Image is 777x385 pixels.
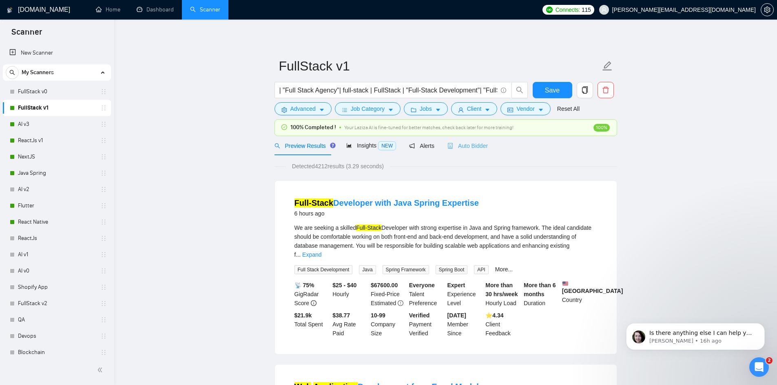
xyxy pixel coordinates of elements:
div: Iryna says… [7,107,157,227]
button: Emoji picker [26,260,32,267]
a: ReactJs [18,230,95,246]
div: it should be sent once either from React native or AI scanner whereas, mob app dev is the special... [29,67,157,101]
a: Reset All [557,104,580,113]
a: searchScanner [190,6,220,13]
div: Total Spent [293,311,331,338]
span: holder [100,349,107,356]
span: delete [598,86,613,94]
img: 🇺🇸 [562,281,568,286]
span: Java [359,265,376,274]
span: Alerts [409,143,434,149]
img: Profile image for Iryna [23,4,36,18]
span: holder [100,137,107,144]
a: AI v0 [18,263,95,279]
p: Active 14h ago [40,10,79,18]
b: More than 6 months [524,282,556,297]
button: setting [761,3,774,16]
button: Gif picker [39,260,45,267]
span: holder [100,202,107,209]
div: Payment Verified [407,311,446,338]
span: NEW [378,141,396,150]
span: Auto Bidder [447,143,488,149]
a: FullStack v2 [18,295,95,312]
button: userClientcaret-down [451,102,498,115]
button: search [6,66,19,79]
div: and AI from other profile [80,53,150,62]
a: homeHome [96,6,120,13]
b: [DATE] [447,312,466,319]
div: Client Feedback [484,311,522,338]
span: exclamation-circle [398,300,403,306]
b: 📡 75% [294,282,314,288]
span: holder [100,300,107,307]
span: search [6,70,18,75]
div: Country [560,281,599,308]
div: Avg Rate Paid [331,311,369,338]
li: New Scanner [3,45,111,61]
span: caret-down [485,107,490,113]
span: holder [100,268,107,274]
span: Connects: [556,5,580,14]
div: 6 hours ago [294,209,479,218]
span: holder [100,105,107,111]
a: ReactJs v1 [18,132,95,149]
div: But as you see in title we have "AI" which you have in your search query for AI scanner, and "rea... [13,112,127,216]
span: caret-down [435,107,441,113]
span: holder [100,219,107,225]
span: copy [577,86,593,94]
button: search [511,82,528,98]
span: 115 [582,5,591,14]
div: But as you see in title we have "AI" which you have in your search query for AI scanner, and "rea... [7,107,134,221]
b: ⭐️ 4.34 [485,312,503,319]
span: Advanced [290,104,316,113]
button: go back [5,3,21,19]
button: settingAdvancedcaret-down [274,102,332,115]
span: ... [296,251,301,258]
div: Experience Level [446,281,484,308]
span: Full Stack Development [294,265,353,274]
span: holder [100,186,107,193]
span: user [458,107,464,113]
span: Preview Results [274,143,333,149]
span: holder [100,251,107,258]
a: FullStack v1 [18,100,95,116]
span: caret-down [538,107,544,113]
span: 100% [593,124,610,132]
span: robot [447,143,453,149]
span: holder [100,154,107,160]
div: We are seeking a skilled Developer with strong expertise in Java and Spring framework. The ideal ... [294,223,597,259]
span: Scanner [5,26,49,43]
span: setting [281,107,287,113]
span: Vendor [516,104,534,113]
mark: Full-Stack [356,224,381,231]
a: NextJS [18,149,95,165]
span: Spring Boot [436,265,468,274]
input: Scanner name... [279,56,600,76]
span: holder [100,284,107,290]
span: Spring Framework [383,265,429,274]
b: More than 30 hrs/week [485,282,518,297]
button: copy [577,82,593,98]
a: Flutter [18,198,95,214]
span: info-circle [501,88,506,93]
a: QA [18,312,95,328]
div: Company Size [369,311,407,338]
div: sales@xislabs.com says… [7,48,157,67]
span: area-chart [346,143,352,148]
div: sales@xislabs.com says… [7,67,157,107]
img: logo [7,4,13,17]
b: $38.77 [332,312,350,319]
a: Shopify App [18,279,95,295]
a: AI v1 [18,246,95,263]
div: but in this way all of the appropriate jobs would be ignored from the mob app dev profile [29,227,157,261]
b: Everyone [409,282,435,288]
span: caret-down [388,107,394,113]
span: notification [409,143,415,149]
b: $ 21.9k [294,312,312,319]
button: Start recording [52,260,58,267]
textarea: Message… [7,243,156,257]
a: Blockchain [18,344,95,361]
span: My Scanners [22,64,54,81]
button: idcardVendorcaret-down [500,102,550,115]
